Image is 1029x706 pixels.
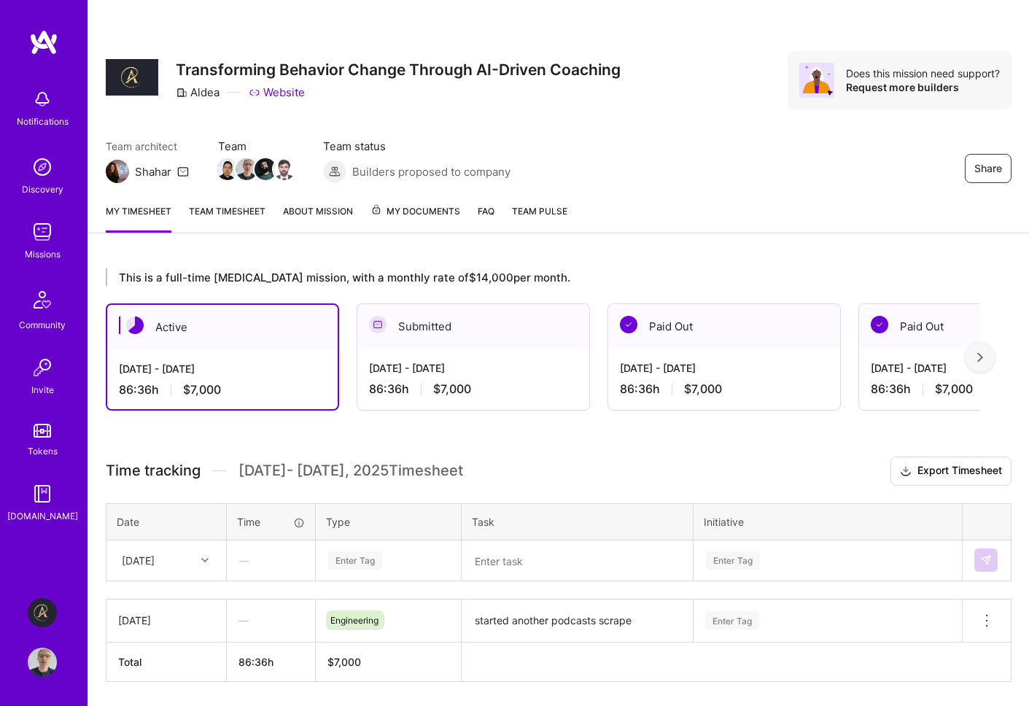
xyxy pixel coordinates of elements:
span: Team status [323,139,510,154]
a: Team Pulse [512,203,567,233]
a: About Mission [283,203,353,233]
i: icon Chevron [201,556,209,564]
span: Time tracking [106,462,201,480]
th: 86:36h [227,642,316,681]
th: Total [106,642,227,681]
img: tokens [34,424,51,438]
a: My Documents [370,203,460,233]
a: User Avatar [24,648,61,677]
img: Team Member Avatar [236,158,257,180]
img: right [977,352,983,362]
div: Notifications [17,114,69,129]
img: User Avatar [28,648,57,677]
div: Missions [25,247,61,262]
a: Team timesheet [189,203,265,233]
div: Discovery [22,182,63,197]
div: Enter Tag [706,549,760,572]
img: Team Member Avatar [255,158,276,180]
a: Team Member Avatar [237,157,256,182]
span: Share [974,161,1002,176]
span: My Documents [370,203,460,220]
div: — [228,541,314,580]
img: Aldea: Transforming Behavior Change Through AI-Driven Coaching [28,598,57,627]
textarea: started another podcasts scrape [463,601,691,641]
div: [DATE] - [DATE] [369,360,578,376]
img: Builders proposed to company [323,160,346,183]
div: [DOMAIN_NAME] [7,508,78,524]
th: Type [316,503,462,540]
a: FAQ [478,203,494,233]
span: Team architect [106,139,189,154]
i: icon Mail [177,166,189,177]
img: Company Logo [106,59,158,96]
img: Submit [980,554,992,566]
div: Aldea [176,85,220,100]
span: Builders proposed to company [352,164,510,179]
h3: Transforming Behavior Change Through AI-Driven Coaching [176,61,621,79]
img: teamwork [28,217,57,247]
a: Website [249,85,305,100]
div: — [227,601,315,640]
a: Aldea: Transforming Behavior Change Through AI-Driven Coaching [24,598,61,627]
span: Team Pulse [512,206,567,217]
th: Task [462,503,694,540]
span: $7,000 [684,381,722,397]
img: Paid Out [871,316,888,333]
a: Team Member Avatar [275,157,294,182]
span: Engineering [330,615,378,626]
div: Initiative [704,514,952,529]
img: Team Member Avatar [273,158,295,180]
img: logo [29,29,58,55]
div: Enter Tag [705,609,759,632]
div: [DATE] - [DATE] [620,360,828,376]
span: Team [218,139,294,154]
th: $7,000 [316,642,462,681]
img: Submitted [369,316,387,333]
div: Submitted [357,304,589,349]
img: Team Architect [106,160,129,183]
div: 86:36 h [369,381,578,397]
img: Community [25,282,60,317]
div: 86:36 h [119,382,326,397]
button: Share [965,154,1011,183]
button: Export Timesheet [890,457,1011,486]
div: Shahar [135,164,171,179]
a: Team Member Avatar [218,157,237,182]
div: Invite [31,382,54,397]
th: Date [106,503,227,540]
img: Team Member Avatar [217,158,238,180]
div: Community [19,317,66,333]
span: [DATE] - [DATE] , 2025 Timesheet [238,462,463,480]
img: discovery [28,152,57,182]
div: 86:36 h [620,381,828,397]
i: icon CompanyGray [176,87,187,98]
div: Tokens [28,443,58,459]
div: Active [107,305,338,349]
div: [DATE] [118,613,214,628]
img: Paid Out [620,316,637,333]
div: Enter Tag [328,549,382,572]
span: $7,000 [433,381,471,397]
div: [DATE] - [DATE] [119,361,326,376]
div: This is a full-time [MEDICAL_DATA] mission, with a monthly rate of $14,000 per month. [106,268,980,286]
i: icon Download [900,464,912,479]
div: [DATE] [122,553,155,568]
img: Active [126,317,144,334]
a: My timesheet [106,203,171,233]
a: Team Member Avatar [256,157,275,182]
img: Avatar [799,63,834,98]
div: Does this mission need support? [846,66,1000,80]
img: Invite [28,353,57,382]
span: $7,000 [935,381,973,397]
span: $7,000 [183,382,221,397]
div: Request more builders [846,80,1000,94]
div: Time [237,514,305,529]
div: Paid Out [608,304,840,349]
img: guide book [28,479,57,508]
img: bell [28,85,57,114]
